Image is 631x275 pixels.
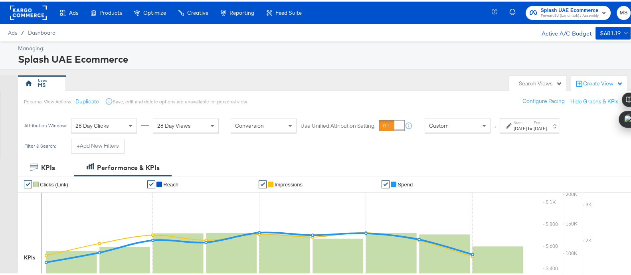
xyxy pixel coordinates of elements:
div: Attribution Window: [24,121,67,127]
div: Save, edit and delete options are unavailable for personal view. [113,97,247,103]
button: Hide Graphs & KPIs [570,96,619,104]
label: Use Unified Attribution Setting: [301,121,376,128]
button: Configure Pacing [517,93,570,107]
strong: + [77,140,80,148]
button: Duplicate [75,96,99,104]
span: Reporting [229,8,254,14]
div: Search Views [519,78,562,86]
label: End: [534,119,547,124]
a: ✔ [259,179,267,187]
label: Start: [514,119,527,124]
div: Active A/C Budget [533,25,591,37]
span: MS [620,7,627,16]
div: MS [38,80,45,87]
span: Feed Suite [275,8,302,14]
span: Conversion [235,121,264,128]
span: 28 Day Clicks [75,121,109,128]
div: Performance & KPIs [97,162,160,171]
span: Reach [163,180,178,186]
span: Splash UAE Ecommerce [541,5,599,13]
button: +Add New Filters [71,137,125,152]
a: ✔ [147,179,155,187]
div: [DATE] [534,124,547,130]
span: Spend [398,180,413,186]
span: 28 Day Views [157,121,191,128]
strong: to [527,124,534,130]
div: Managing: [18,43,629,51]
button: Splash UAE EcommerceForward3d (Landmark) / Assembly [526,4,611,18]
div: KPIs [24,252,36,260]
div: KPIs [41,162,55,171]
span: Custom [429,121,449,128]
span: Ads [69,8,78,14]
div: Create View [583,78,623,86]
div: Personal View Actions: [24,97,72,103]
span: Forward3d (Landmark) / Assembly [541,11,599,18]
div: $681.19 [599,27,621,37]
div: [DATE] [514,124,527,130]
span: Optimize [143,8,166,14]
span: Ads [8,28,17,34]
a: ✔ [24,179,32,187]
button: MS [617,4,631,18]
span: Products [99,8,122,14]
button: $681.19 [595,25,631,38]
span: / [17,28,28,34]
span: Creative [187,8,208,14]
a: Dashboard [28,28,55,34]
span: ↑ [491,124,499,127]
div: Splash UAE Ecommerce [18,51,629,64]
span: Clicks (Link) [40,180,68,186]
a: ✔ [382,179,390,187]
div: Filter & Search: [24,142,56,147]
span: Impressions [275,180,303,186]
